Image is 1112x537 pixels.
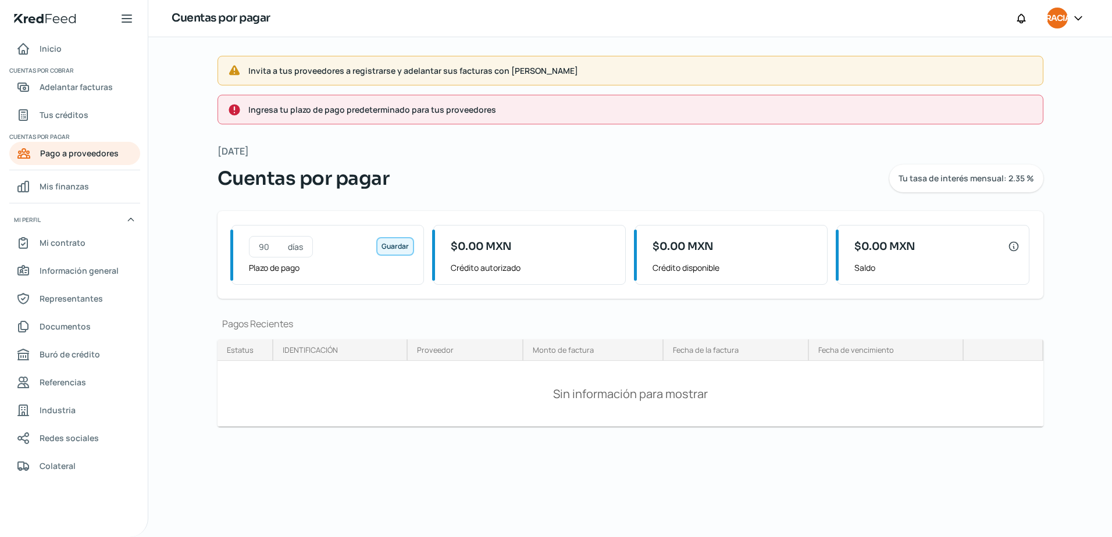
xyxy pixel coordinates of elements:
[40,291,103,306] span: Representantes
[653,239,714,255] span: $0.00 MXN
[417,345,454,355] div: Proveedor
[818,345,894,355] div: Fecha de vencimiento
[9,343,140,366] a: Buró de crédito
[9,76,140,99] a: Adelantar facturas
[9,371,140,394] a: Referencias
[40,459,76,473] span: Colateral
[40,179,89,194] span: Mis finanzas
[172,10,270,27] h1: Cuentas por pagar
[854,239,915,255] span: $0.00 MXN
[248,63,1033,78] span: Invita a tus proveedores a registrarse y adelantar sus facturas con [PERSON_NAME]
[283,345,338,355] div: IDENTIFICACIÓN
[259,241,286,252] input: 7 - 120
[218,143,249,160] span: [DATE]
[854,260,1019,275] span: Saldo
[40,146,119,160] span: Pago a proveedores
[40,235,85,250] span: Mi contrato
[227,345,254,355] div: Estatus
[9,231,140,255] a: Mi contrato
[288,243,303,251] span: días
[673,345,739,355] div: Fecha de la factura
[9,175,140,198] a: Mis finanzas
[40,431,99,445] span: Redes sociales
[218,317,1043,330] div: Pagos Recientes
[9,287,140,310] a: Representantes
[249,260,414,275] span: Plazo de pago
[40,375,86,389] span: Referencias
[1039,12,1075,26] span: GRACIAS
[548,381,712,406] h2: Sin información para mostrar
[40,403,76,417] span: Industria
[9,427,140,450] a: Redes sociales
[382,243,409,250] span: Guardar
[899,174,1034,182] span: Tu tasa de interés mensual: 2.35 %
[9,131,138,142] span: Cuentas por pagar
[653,260,817,275] span: Crédito disponible
[9,399,140,422] a: Industria
[9,259,140,282] a: Información general
[9,142,140,165] a: Pago a proveedores
[9,37,140,60] a: Inicio
[248,102,1033,117] span: Ingresa tu plazo de pago predeterminado para tus proveedores
[451,239,512,255] span: $0.00 MXN
[376,237,414,256] button: Guardar
[40,347,100,361] span: Buró de crédito
[14,214,41,225] span: Mi perfil
[533,345,594,355] div: Monto de factura
[40,80,113,94] span: Adelantar facturas
[218,164,390,192] span: Cuentas por pagar
[451,260,615,275] span: Crédito autorizado
[9,103,140,127] a: Tus créditos
[9,315,140,338] a: Documentos
[40,108,88,122] span: Tus créditos
[40,319,91,334] span: Documentos
[9,454,140,478] a: Colateral
[9,65,138,76] span: Cuentas por cobrar
[40,263,119,278] span: Información general
[40,41,62,56] span: Inicio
